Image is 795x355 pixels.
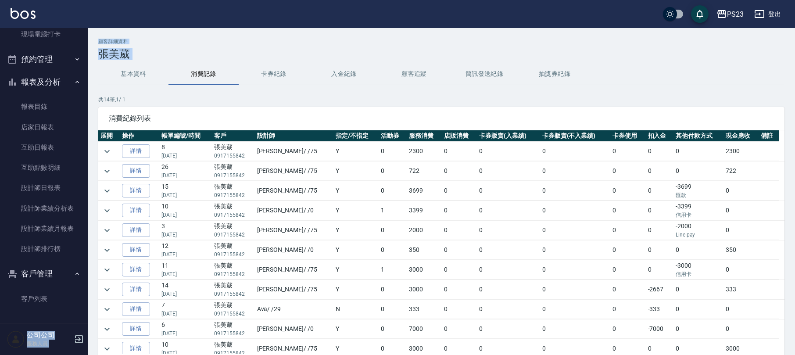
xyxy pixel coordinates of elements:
[122,302,150,316] a: 詳情
[4,24,84,44] a: 現場電腦打卡
[540,201,610,220] td: 0
[673,319,723,339] td: 0
[214,290,252,298] p: 0917155842
[159,201,212,220] td: 10
[333,319,379,339] td: Y
[333,181,379,201] td: Y
[159,161,212,181] td: 26
[519,64,590,85] button: 抽獎券紀錄
[723,221,759,240] td: 0
[161,251,210,258] p: [DATE]
[122,223,150,237] a: 詳情
[646,221,673,240] td: 0
[100,263,114,276] button: expand row
[673,300,723,319] td: 0
[477,201,540,220] td: 0
[100,224,114,237] button: expand row
[27,331,72,340] h5: 公司公司
[214,211,252,219] p: 0917155842
[379,130,406,142] th: 活動券
[646,260,673,280] td: 0
[673,181,723,201] td: -3699
[673,130,723,142] th: 其他付款方式
[713,5,747,23] button: PS23
[723,201,759,220] td: 0
[212,319,254,339] td: 張美葳
[214,191,252,199] p: 0917155842
[212,300,254,319] td: 張美葳
[100,244,114,257] button: expand row
[214,330,252,337] p: 0917155842
[159,300,212,319] td: 7
[255,280,334,299] td: [PERSON_NAME] / /75
[333,130,379,142] th: 指定/不指定
[442,201,477,220] td: 0
[239,64,309,85] button: 卡券紀錄
[673,240,723,260] td: 0
[646,201,673,220] td: 0
[610,280,645,299] td: 0
[11,8,36,19] img: Logo
[540,221,610,240] td: 0
[212,260,254,280] td: 張美葳
[161,310,210,318] p: [DATE]
[723,142,759,161] td: 2300
[646,142,673,161] td: 0
[161,172,210,179] p: [DATE]
[442,161,477,181] td: 0
[610,260,645,280] td: 0
[379,260,406,280] td: 1
[442,260,477,280] td: 0
[159,142,212,161] td: 8
[100,303,114,316] button: expand row
[255,161,334,181] td: [PERSON_NAME] / /75
[255,130,334,142] th: 設計師
[4,219,84,239] a: 設計師業績月報表
[477,142,540,161] td: 0
[477,240,540,260] td: 0
[379,64,449,85] button: 顧客追蹤
[379,201,406,220] td: 1
[727,9,744,20] div: PS23
[4,262,84,285] button: 客戶管理
[407,142,442,161] td: 2300
[98,48,784,60] h3: 張美葳
[610,221,645,240] td: 0
[477,319,540,339] td: 0
[759,130,779,142] th: 備註
[168,64,239,85] button: 消費記錄
[540,142,610,161] td: 0
[214,310,252,318] p: 0917155842
[98,96,784,104] p: 共 14 筆, 1 / 1
[255,221,334,240] td: [PERSON_NAME] / /75
[4,117,84,137] a: 店家日報表
[407,130,442,142] th: 服務消費
[159,221,212,240] td: 3
[255,260,334,280] td: [PERSON_NAME] / /75
[212,142,254,161] td: 張美葳
[100,204,114,217] button: expand row
[98,130,120,142] th: 展開
[4,97,84,117] a: 報表目錄
[4,48,84,71] button: 預約管理
[212,240,254,260] td: 張美葳
[255,181,334,201] td: [PERSON_NAME] / /75
[673,201,723,220] td: -3399
[646,181,673,201] td: 0
[449,64,519,85] button: 簡訊發送紀錄
[161,231,210,239] p: [DATE]
[100,165,114,178] button: expand row
[540,181,610,201] td: 0
[212,130,254,142] th: 客戶
[159,319,212,339] td: 6
[442,181,477,201] td: 0
[676,231,721,239] p: Line pay
[161,290,210,298] p: [DATE]
[540,300,610,319] td: 0
[214,231,252,239] p: 0917155842
[723,130,759,142] th: 現金應收
[161,211,210,219] p: [DATE]
[723,161,759,181] td: 722
[673,142,723,161] td: 0
[212,201,254,220] td: 張美葳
